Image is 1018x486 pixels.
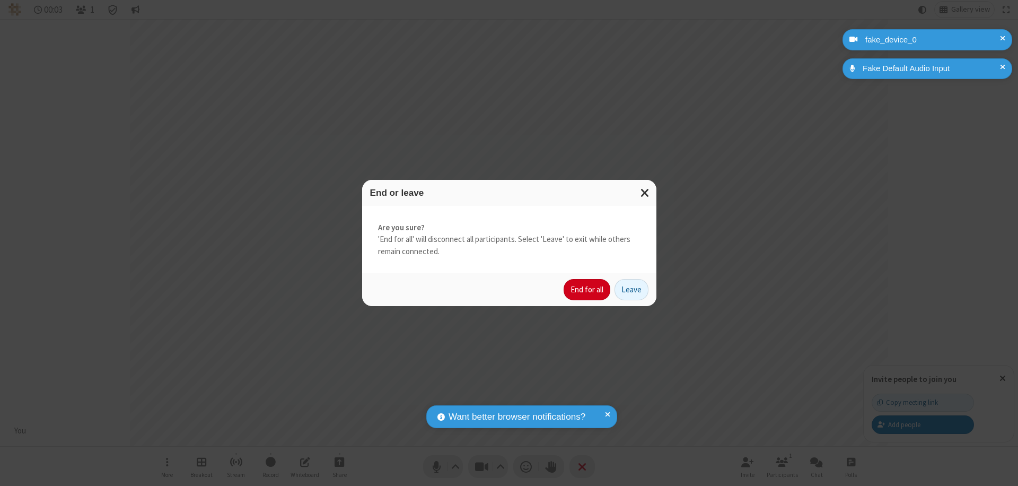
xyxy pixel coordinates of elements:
[859,63,1004,75] div: Fake Default Audio Input
[362,206,656,274] div: 'End for all' will disconnect all participants. Select 'Leave' to exit while others remain connec...
[862,34,1004,46] div: fake_device_0
[370,188,648,198] h3: End or leave
[378,222,640,234] strong: Are you sure?
[449,410,585,424] span: Want better browser notifications?
[634,180,656,206] button: Close modal
[615,279,648,300] button: Leave
[564,279,610,300] button: End for all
